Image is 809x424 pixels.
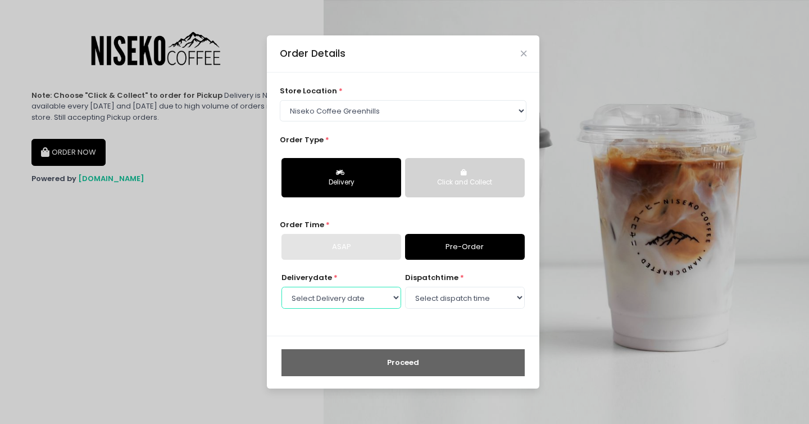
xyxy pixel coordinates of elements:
span: store location [280,85,337,96]
button: Click and Collect [405,158,525,197]
div: Order Details [280,46,346,61]
span: Delivery date [281,272,332,283]
a: Pre-Order [405,234,525,260]
span: Order Time [280,219,324,230]
span: dispatch time [405,272,458,283]
button: Proceed [281,349,525,376]
div: Click and Collect [413,178,517,188]
span: Order Type [280,134,324,145]
button: Delivery [281,158,401,197]
button: Close [521,51,526,56]
div: Delivery [289,178,393,188]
